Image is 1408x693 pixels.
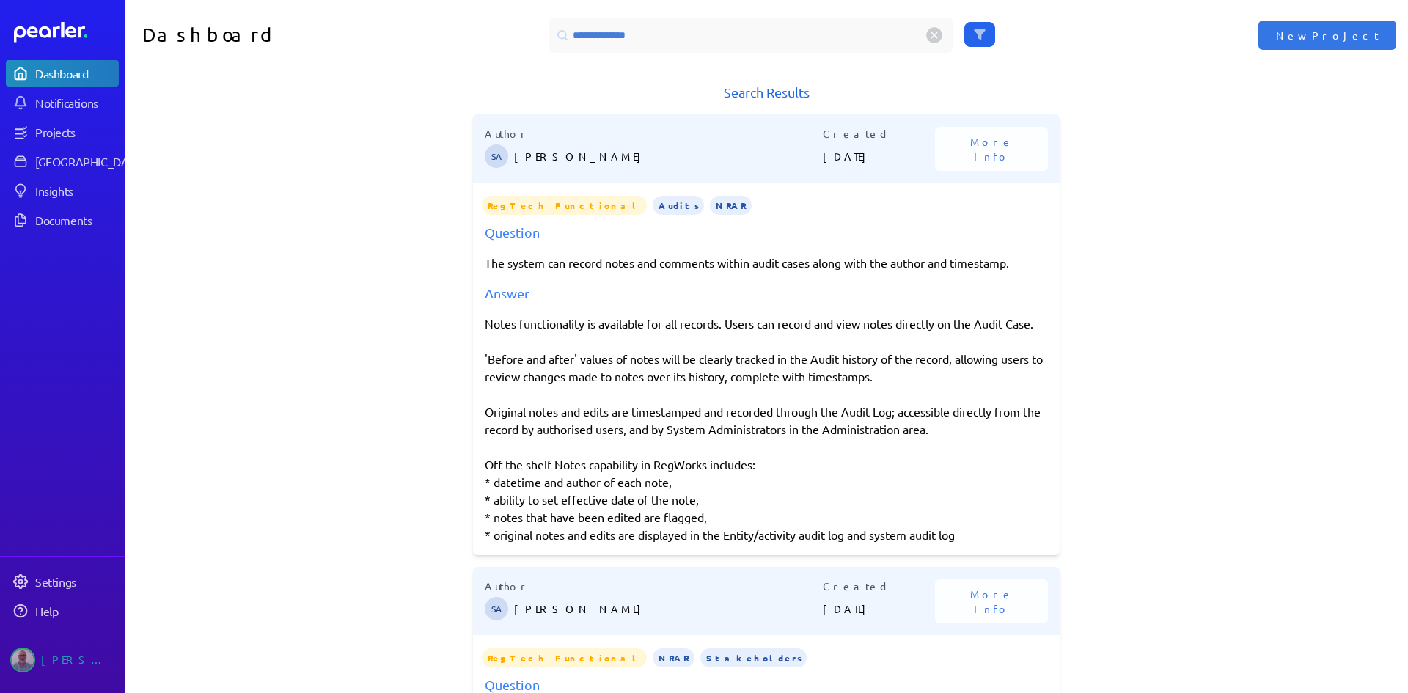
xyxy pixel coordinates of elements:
[953,587,1030,616] span: More Info
[485,597,508,620] span: Steve Ackermann
[473,82,1060,103] h1: Search Results
[1276,28,1379,43] span: New Project
[35,213,117,227] div: Documents
[710,196,752,215] span: NRAR
[35,574,117,589] div: Settings
[35,95,117,110] div: Notifications
[35,154,144,169] div: [GEOGRAPHIC_DATA]
[6,568,119,595] a: Settings
[482,648,647,667] span: RegTech Functional
[14,22,119,43] a: Dashboard
[935,579,1048,623] button: More Info
[514,594,823,623] p: [PERSON_NAME]
[485,254,1048,271] p: The system can record notes and comments within audit cases along with the author and timestamp.
[953,134,1030,164] span: More Info
[6,119,119,145] a: Projects
[35,604,117,618] div: Help
[6,207,119,233] a: Documents
[514,142,823,171] p: [PERSON_NAME]
[6,177,119,204] a: Insights
[653,196,704,215] span: Audits
[10,648,35,672] img: Jason Riches
[935,127,1048,171] button: More Info
[142,18,446,53] h1: Dashboard
[485,126,823,142] p: Author
[6,148,119,175] a: [GEOGRAPHIC_DATA]
[485,222,1048,242] div: Question
[823,579,936,594] p: Created
[482,196,647,215] span: RegTech Functional
[6,60,119,87] a: Dashboard
[700,648,807,667] span: Stakeholders
[35,125,117,139] div: Projects
[41,648,114,672] div: [PERSON_NAME]
[6,89,119,116] a: Notifications
[485,579,823,594] p: Author
[823,594,936,623] p: [DATE]
[35,183,117,198] div: Insights
[1258,21,1396,50] button: New Project
[485,144,508,168] span: Steve Ackermann
[823,126,936,142] p: Created
[485,283,1048,303] div: Answer
[653,648,694,667] span: NRAR
[35,66,117,81] div: Dashboard
[485,315,1048,543] div: Notes functionality is available for all records. Users can record and view notes directly on the...
[6,598,119,624] a: Help
[6,642,119,678] a: Jason Riches's photo[PERSON_NAME]
[823,142,936,171] p: [DATE]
